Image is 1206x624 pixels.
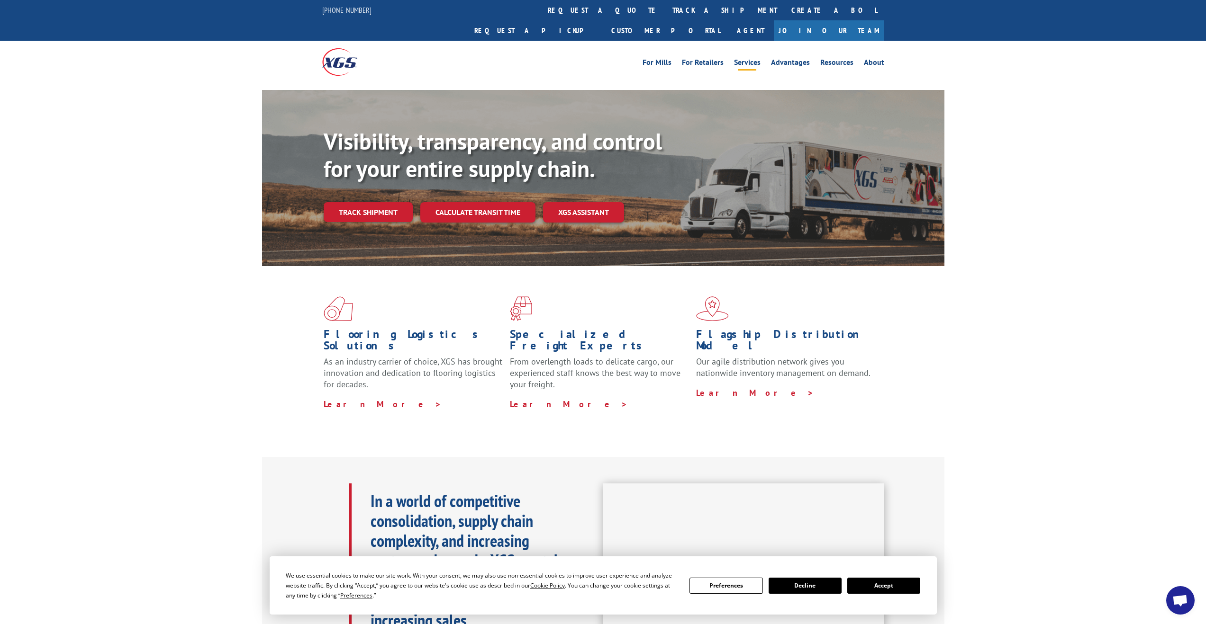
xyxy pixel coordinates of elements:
[270,556,937,615] div: Cookie Consent Prompt
[1166,586,1195,615] div: Open chat
[324,296,353,321] img: xgs-icon-total-supply-chain-intelligence-red
[324,329,503,356] h1: Flooring Logistics Solutions
[689,578,762,594] button: Preferences
[696,387,814,398] a: Learn More >
[682,59,724,69] a: For Retailers
[847,578,920,594] button: Accept
[774,20,884,41] a: Join Our Team
[324,356,502,390] span: As an industry carrier of choice, XGS has brought innovation and dedication to flooring logistics...
[286,571,678,600] div: We use essential cookies to make our site work. With your consent, we may also use non-essential ...
[727,20,774,41] a: Agent
[543,202,624,223] a: XGS ASSISTANT
[420,202,535,223] a: Calculate transit time
[696,329,875,356] h1: Flagship Distribution Model
[324,202,413,222] a: Track shipment
[643,59,671,69] a: For Mills
[530,581,565,589] span: Cookie Policy
[340,591,372,599] span: Preferences
[510,296,532,321] img: xgs-icon-focused-on-flooring-red
[510,399,628,410] a: Learn More >
[324,399,442,410] a: Learn More >
[324,126,662,183] b: Visibility, transparency, and control for your entire supply chain.
[696,296,729,321] img: xgs-icon-flagship-distribution-model-red
[769,578,842,594] button: Decline
[864,59,884,69] a: About
[510,356,689,398] p: From overlength loads to delicate cargo, our experienced staff knows the best way to move your fr...
[604,20,727,41] a: Customer Portal
[467,20,604,41] a: Request a pickup
[696,356,870,378] span: Our agile distribution network gives you nationwide inventory management on demand.
[771,59,810,69] a: Advantages
[510,329,689,356] h1: Specialized Freight Experts
[820,59,853,69] a: Resources
[734,59,761,69] a: Services
[322,5,372,15] a: [PHONE_NUMBER]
